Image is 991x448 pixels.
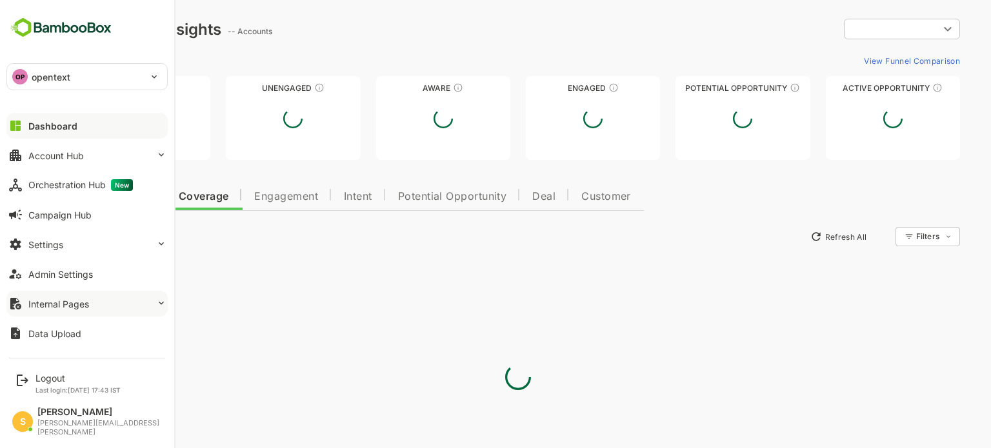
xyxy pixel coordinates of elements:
div: These accounts have not shown enough engagement and need nurturing [269,83,279,93]
div: Campaign Hub [28,209,92,220]
div: Filters [871,231,894,241]
div: S [12,411,33,432]
span: New [111,179,133,191]
div: Dashboard Insights [31,20,176,39]
div: Active Opportunity [781,83,915,93]
div: Unengaged [181,83,315,93]
div: These accounts have open opportunities which might be at any of the Sales Stages [887,83,897,93]
div: These accounts are MQAs and can be passed on to Inside Sales [745,83,755,93]
div: Engaged [481,83,615,93]
span: Data Quality and Coverage [44,191,183,202]
div: These accounts have not been engaged with for a defined time period [119,83,129,93]
button: Settings [6,231,168,257]
button: New Insights [31,225,125,248]
button: Data Upload [6,320,168,346]
img: BambooboxFullLogoMark.5f36c76dfaba33ec1ec1367b70bb1252.svg [6,15,115,40]
span: Intent [299,191,327,202]
span: Potential Opportunity [353,191,462,202]
div: Filters [870,225,915,248]
div: These accounts have just entered the buying cycle and need further nurturing [408,83,418,93]
button: Account Hub [6,142,168,168]
div: Internal Pages [28,298,89,309]
div: OPopentext [7,64,167,90]
div: Admin Settings [28,269,93,280]
button: Dashboard [6,113,168,139]
div: Data Upload [28,328,81,339]
div: Dashboard [28,121,77,131]
p: opentext [32,70,70,84]
div: Potential Opportunity [630,83,765,93]
button: Orchestration HubNew [6,172,168,198]
div: [PERSON_NAME] [37,407,161,418]
button: Internal Pages [6,291,168,317]
span: Customer [536,191,586,202]
div: Account Hub [28,150,84,161]
button: Campaign Hub [6,202,168,228]
div: [PERSON_NAME][EMAIL_ADDRESS][PERSON_NAME] [37,419,161,436]
div: OP [12,69,28,84]
div: Settings [28,239,63,250]
div: Unreached [31,83,165,93]
button: Admin Settings [6,261,168,287]
span: Engagement [209,191,273,202]
div: Orchestration Hub [28,179,133,191]
div: ​ [799,17,915,41]
span: Deal [487,191,510,202]
button: View Funnel Comparison [814,50,915,71]
button: Refresh All [759,226,827,247]
div: Logout [35,373,121,384]
div: Aware [331,83,465,93]
p: Last login: [DATE] 17:43 IST [35,386,121,394]
div: These accounts are warm, further nurturing would qualify them to MQAs [563,83,574,93]
ag: -- Accounts [183,26,231,36]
